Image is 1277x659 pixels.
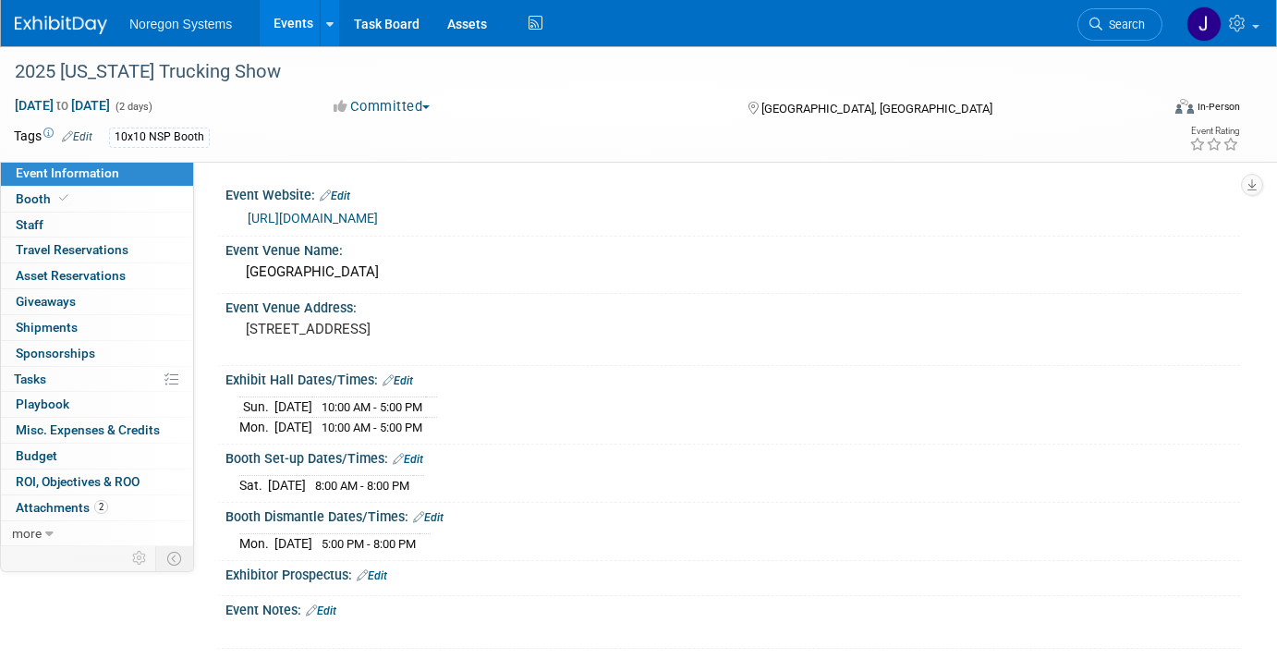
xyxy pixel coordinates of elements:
[1,392,193,417] a: Playbook
[114,101,152,113] span: (2 days)
[59,193,68,203] i: Booth reservation complete
[225,503,1240,527] div: Booth Dismantle Dates/Times:
[225,561,1240,585] div: Exhibitor Prospectus:
[225,237,1240,260] div: Event Venue Name:
[239,418,274,437] td: Mon.
[12,526,42,541] span: more
[1102,18,1145,31] span: Search
[239,534,274,554] td: Mon.
[16,500,108,515] span: Attachments
[239,258,1226,287] div: [GEOGRAPHIC_DATA]
[15,16,107,34] img: ExhibitDay
[225,294,1240,317] div: Event Venue Address:
[225,596,1240,620] div: Event Notes:
[16,422,160,437] span: Misc. Expenses & Credits
[16,448,57,463] span: Budget
[16,165,119,180] span: Event Information
[322,400,422,414] span: 10:00 AM - 5:00 PM
[248,211,378,226] a: [URL][DOMAIN_NAME]
[14,97,111,114] span: [DATE] [DATE]
[1,470,193,494] a: ROI, Objectives & ROO
[225,366,1240,390] div: Exhibit Hall Dates/Times:
[8,55,1136,89] div: 2025 [US_STATE] Trucking Show
[274,397,312,418] td: [DATE]
[274,534,312,554] td: [DATE]
[357,569,387,582] a: Edit
[393,453,423,466] a: Edit
[383,374,413,387] a: Edit
[274,418,312,437] td: [DATE]
[1189,127,1239,136] div: Event Rating
[761,102,992,116] span: [GEOGRAPHIC_DATA], [GEOGRAPHIC_DATA]
[239,397,274,418] td: Sun.
[124,546,156,570] td: Personalize Event Tab Strip
[16,217,43,232] span: Staff
[1,367,193,392] a: Tasks
[94,500,108,514] span: 2
[1,444,193,469] a: Budget
[1,418,193,443] a: Misc. Expenses & Credits
[1059,96,1240,124] div: Event Format
[320,189,350,202] a: Edit
[268,476,306,495] td: [DATE]
[1,521,193,546] a: more
[1197,100,1240,114] div: In-Person
[322,421,422,434] span: 10:00 AM - 5:00 PM
[1,495,193,520] a: Attachments2
[1,187,193,212] a: Booth
[1,289,193,314] a: Giveaways
[322,537,416,551] span: 5:00 PM - 8:00 PM
[315,479,409,493] span: 8:00 AM - 8:00 PM
[14,127,92,148] td: Tags
[1175,99,1194,114] img: Format-Inperson.png
[225,181,1240,205] div: Event Website:
[54,98,71,113] span: to
[1,238,193,262] a: Travel Reservations
[156,546,194,570] td: Toggle Event Tabs
[1186,6,1222,42] img: Johana Gil
[16,320,78,335] span: Shipments
[16,474,140,489] span: ROI, Objectives & ROO
[129,17,232,31] span: Noregon Systems
[413,511,444,524] a: Edit
[1,263,193,288] a: Asset Reservations
[1,213,193,238] a: Staff
[16,397,69,411] span: Playbook
[109,128,210,147] div: 10x10 NSP Booth
[16,346,95,360] span: Sponsorships
[1,315,193,340] a: Shipments
[1077,8,1162,41] a: Search
[62,130,92,143] a: Edit
[327,97,437,116] button: Committed
[1,341,193,366] a: Sponsorships
[16,268,126,283] span: Asset Reservations
[16,191,72,206] span: Booth
[1,161,193,186] a: Event Information
[225,445,1240,469] div: Booth Set-up Dates/Times:
[246,321,628,337] pre: [STREET_ADDRESS]
[239,476,268,495] td: Sat.
[16,242,128,257] span: Travel Reservations
[16,294,76,309] span: Giveaways
[14,372,46,386] span: Tasks
[306,604,336,617] a: Edit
